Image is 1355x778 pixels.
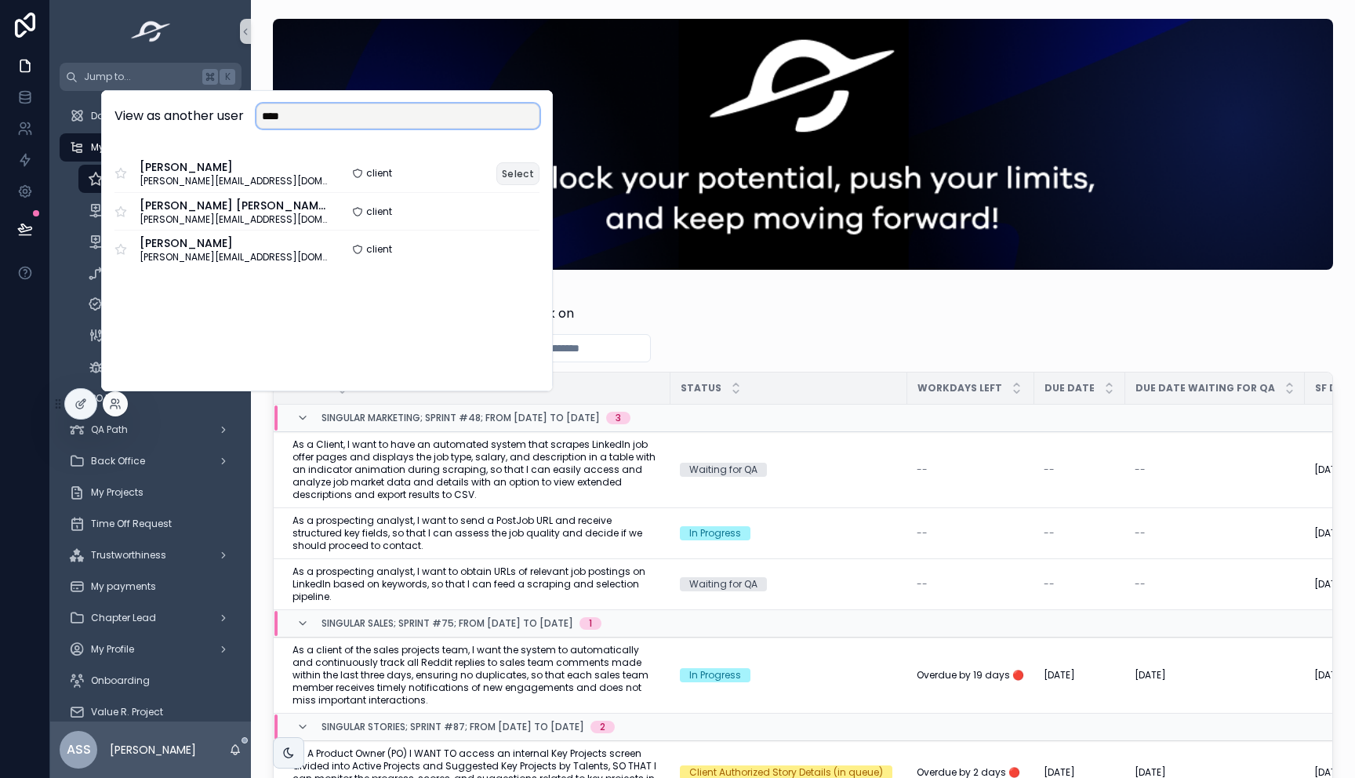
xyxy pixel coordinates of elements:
[1044,669,1075,682] span: [DATE]
[78,196,242,224] a: New Stories
[1135,527,1295,540] a: --
[78,165,242,193] a: Active stories
[91,549,166,562] span: Trustworthiness
[91,110,146,122] span: Dashboard
[60,478,242,507] a: My Projects
[917,527,1025,540] a: --
[1314,578,1346,591] span: [DATE]
[689,668,741,682] div: In Progress
[1044,578,1116,591] a: --
[917,464,1025,476] a: --
[60,416,242,444] a: QA Path
[91,486,143,499] span: My Projects
[292,644,661,707] a: As a client of the sales projects team, I want the system to automatically and continuously track...
[616,412,621,424] div: 3
[78,227,242,256] a: New AI Stories
[140,235,327,251] span: [PERSON_NAME]
[60,510,242,538] a: Time Off Request
[680,668,898,682] a: In Progress
[292,438,661,501] a: As a Client, I want to have an automated system that scrapes LinkedIn job offer pages and display...
[917,669,1024,682] span: Overdue by 19 days 🔴
[680,526,898,540] a: In Progress
[91,643,134,656] span: My Profile
[91,612,156,624] span: Chapter Lead
[1044,527,1116,540] a: --
[1044,464,1055,476] span: --
[1314,527,1346,540] span: [DATE]
[60,698,242,726] a: Value R. Project
[1135,464,1295,476] a: --
[140,198,327,213] span: [PERSON_NAME] [PERSON_NAME]
[1044,382,1095,394] span: Due Date
[1044,578,1055,591] span: --
[60,667,242,695] a: Onboarding
[292,565,661,603] a: As a prospecting analyst, I want to obtain URLs of relevant job postings on LinkedIn based on key...
[60,447,242,475] a: Back Office
[60,102,242,130] a: Dashboard
[140,175,327,187] span: [PERSON_NAME][EMAIL_ADDRESS][DOMAIN_NAME]
[78,322,242,350] a: All Stories
[60,63,242,91] button: Jump to...K
[1314,464,1346,476] span: [DATE]
[1044,669,1116,682] a: [DATE]
[366,167,392,180] span: client
[1135,464,1146,476] span: --
[140,251,327,264] span: [PERSON_NAME][EMAIL_ADDRESS][DOMAIN_NAME]
[689,463,757,477] div: Waiting for QA
[496,162,539,185] button: Select
[91,424,128,436] span: QA Path
[60,541,242,569] a: Trustworthiness
[600,721,605,733] div: 2
[60,384,242,413] a: PO Path
[78,353,242,381] a: QA Revisions
[1135,669,1295,682] a: [DATE]
[140,159,327,175] span: [PERSON_NAME]
[689,577,757,591] div: Waiting for QA
[1044,527,1055,540] span: --
[321,617,573,630] span: Singular Sales; Sprint #75; From [DATE] to [DATE]
[1044,464,1116,476] a: --
[1135,527,1146,540] span: --
[91,518,172,530] span: Time Off Request
[1135,669,1166,682] span: [DATE]
[114,107,244,125] h2: View as another user
[589,617,592,630] div: 1
[917,578,928,591] span: --
[917,669,1025,682] a: Overdue by 19 days 🔴
[1314,669,1346,682] span: [DATE]
[321,721,584,733] span: Singular Stories; Sprint #87; From [DATE] to [DATE]
[91,455,145,467] span: Back Office
[917,578,1025,591] a: --
[91,674,150,687] span: Onboarding
[681,382,721,394] span: Status
[1135,578,1295,591] a: --
[84,71,196,83] span: Jump to...
[1135,578,1146,591] span: --
[78,259,242,287] a: Pending Authorization
[1135,382,1275,394] span: Due Date Waiting for QA
[140,213,327,226] span: [PERSON_NAME][EMAIL_ADDRESS][DOMAIN_NAME]
[67,740,91,759] span: ASS
[366,205,392,218] span: client
[60,604,242,632] a: Chapter Lead
[292,514,661,552] a: As a prospecting analyst, I want to send a PostJob URL and receive structured key fields, so that...
[680,577,898,591] a: Waiting for QA
[78,290,242,318] a: Finished Stories
[221,71,234,83] span: K
[50,91,251,722] div: scrollable content
[680,463,898,477] a: Waiting for QA
[917,464,928,476] span: --
[60,133,242,162] a: My workflow
[60,573,242,601] a: My payments
[689,526,741,540] div: In Progress
[321,412,600,424] span: Singular Marketing; Sprint #48; From [DATE] to [DATE]
[366,243,392,256] span: client
[91,141,148,154] span: My workflow
[917,382,1002,394] span: Workdays Left
[917,527,928,540] span: --
[60,635,242,663] a: My Profile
